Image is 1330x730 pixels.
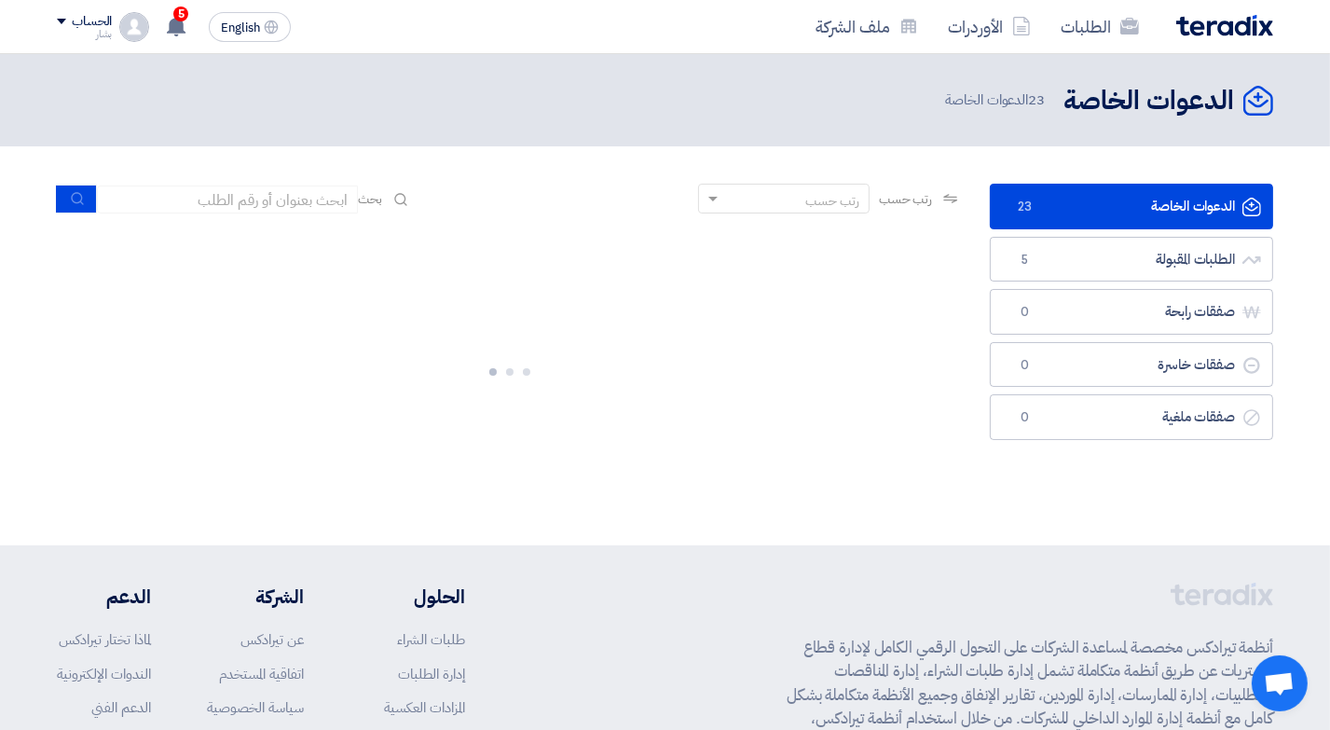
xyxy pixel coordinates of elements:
a: صفقات ملغية0 [990,394,1273,440]
a: صفقات خاسرة0 [990,342,1273,388]
a: عن تيرادكس [240,629,304,650]
span: 5 [1013,251,1035,269]
a: اتفاقية المستخدم [219,664,304,684]
a: الدعم الفني [91,697,151,718]
div: بشار [57,29,112,39]
span: الدعوات الخاصة [946,90,1049,111]
span: 0 [1013,408,1035,427]
div: الحساب [72,14,112,30]
span: رتب حسب [879,189,932,209]
span: 23 [1013,198,1035,216]
a: ملف الشركة [801,5,933,48]
span: 0 [1013,356,1035,375]
li: الدعم [57,583,151,611]
span: 23 [1028,90,1045,110]
li: الحلول [360,583,465,611]
span: 5 [173,7,188,21]
a: صفقات رابحة0 [990,289,1273,335]
a: المزادات العكسية [384,697,465,718]
img: Teradix logo [1176,15,1273,36]
button: English [209,12,291,42]
a: لماذا تختار تيرادكس [59,629,151,650]
a: الأوردرات [933,5,1046,48]
a: الطلبات المقبولة5 [990,237,1273,282]
a: الدعوات الخاصة23 [990,184,1273,229]
h2: الدعوات الخاصة [1063,83,1234,119]
a: إدارة الطلبات [398,664,465,684]
span: 0 [1013,303,1035,322]
a: الطلبات [1046,5,1154,48]
img: profile_test.png [119,12,149,42]
li: الشركة [207,583,304,611]
input: ابحث بعنوان أو رقم الطلب [97,186,358,213]
a: طلبات الشراء [397,629,465,650]
a: سياسة الخصوصية [207,697,304,718]
div: رتب حسب [805,191,859,211]
a: الندوات الإلكترونية [57,664,151,684]
div: Open chat [1252,655,1308,711]
span: بحث [358,189,382,209]
span: English [221,21,260,34]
